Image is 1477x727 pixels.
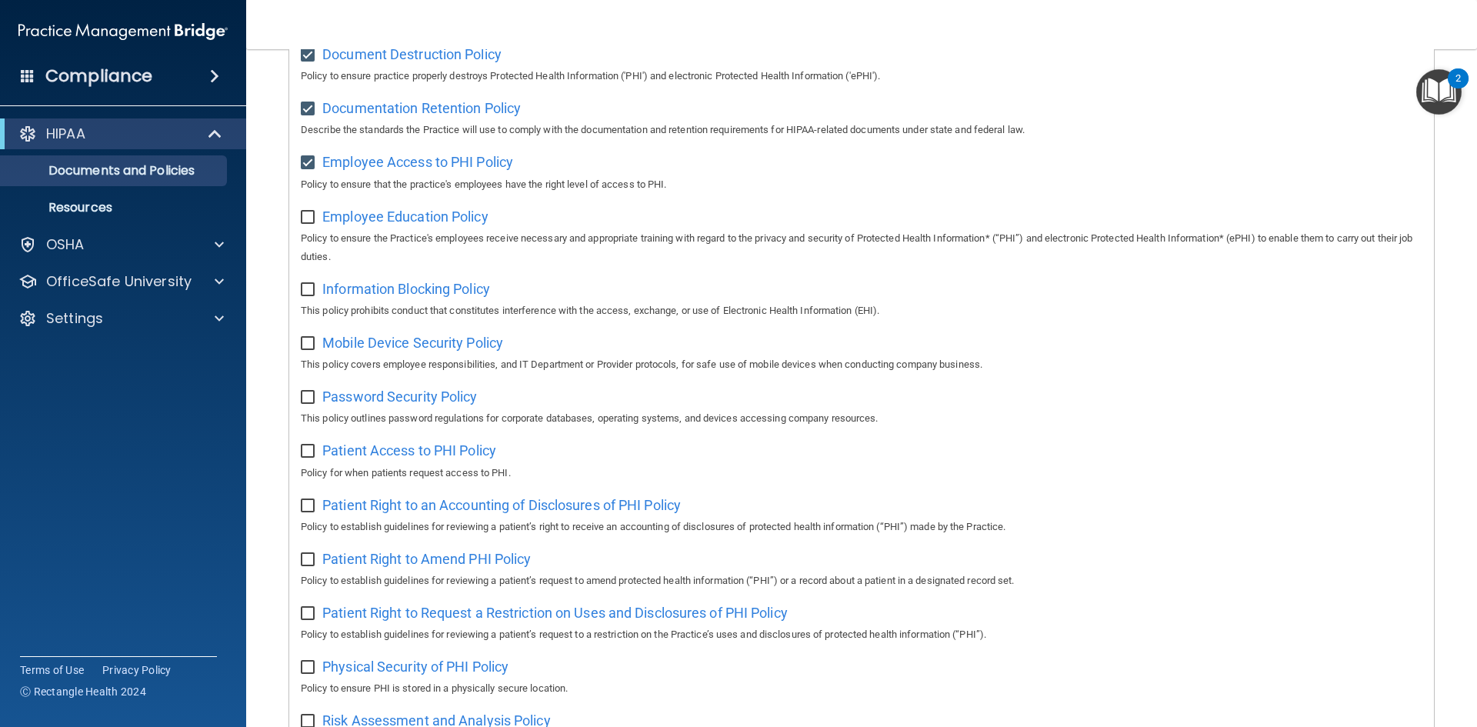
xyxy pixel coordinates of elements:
span: Patient Right to Request a Restriction on Uses and Disclosures of PHI Policy [322,605,788,621]
p: This policy covers employee responsibilities, and IT Department or Provider protocols, for safe u... [301,355,1422,374]
a: OSHA [18,235,224,254]
p: Policy to establish guidelines for reviewing a patient’s right to receive an accounting of disclo... [301,518,1422,536]
a: Terms of Use [20,662,84,678]
span: Information Blocking Policy [322,281,490,297]
p: Policy to ensure the Practice's employees receive necessary and appropriate training with regard ... [301,229,1422,266]
div: 2 [1455,78,1461,98]
span: Password Security Policy [322,389,477,405]
a: Settings [18,309,224,328]
p: OfficeSafe University [46,272,192,291]
p: Resources [10,200,220,215]
p: This policy prohibits conduct that constitutes interference with the access, exchange, or use of ... [301,302,1422,320]
p: Documents and Policies [10,163,220,178]
h4: Compliance [45,65,152,87]
p: OSHA [46,235,85,254]
span: Employee Education Policy [322,208,488,225]
p: Policy to ensure that the practice's employees have the right level of access to PHI. [301,175,1422,194]
span: Employee Access to PHI Policy [322,154,513,170]
a: Privacy Policy [102,662,172,678]
p: Policy to establish guidelines for reviewing a patient’s request to a restriction on the Practice... [301,625,1422,644]
span: Ⓒ Rectangle Health 2024 [20,684,146,699]
a: OfficeSafe University [18,272,224,291]
p: This policy outlines password regulations for corporate databases, operating systems, and devices... [301,409,1422,428]
button: Open Resource Center, 2 new notifications [1416,69,1462,115]
a: HIPAA [18,125,223,143]
p: Policy to ensure PHI is stored in a physically secure location. [301,679,1422,698]
span: Documentation Retention Policy [322,100,521,116]
img: PMB logo [18,16,228,47]
p: Policy for when patients request access to PHI. [301,464,1422,482]
span: Document Destruction Policy [322,46,502,62]
span: Patient Access to PHI Policy [322,442,496,459]
span: Mobile Device Security Policy [322,335,503,351]
span: Physical Security of PHI Policy [322,659,508,675]
span: Patient Right to an Accounting of Disclosures of PHI Policy [322,497,681,513]
p: Settings [46,309,103,328]
span: Patient Right to Amend PHI Policy [322,551,531,567]
p: Policy to ensure practice properly destroys Protected Health Information ('PHI') and electronic P... [301,67,1422,85]
p: HIPAA [46,125,85,143]
p: Policy to establish guidelines for reviewing a patient’s request to amend protected health inform... [301,572,1422,590]
p: Describe the standards the Practice will use to comply with the documentation and retention requi... [301,121,1422,139]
